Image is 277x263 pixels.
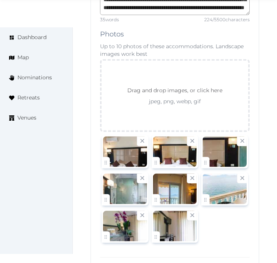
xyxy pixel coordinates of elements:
[204,17,250,23] div: 224 / 5500 characters
[17,74,52,82] span: Nominations
[100,29,124,39] label: Photos
[17,54,29,61] span: Map
[100,43,250,58] p: Up to 10 photos of these accommodations. Landscape images work best
[17,114,36,122] span: Venues
[114,98,236,105] p: jpeg, png, webp, gif
[121,86,228,98] p: Drag and drop images, or click here
[17,94,40,102] span: Retreats
[100,17,119,23] div: 35 words
[17,33,47,41] span: Dashboard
